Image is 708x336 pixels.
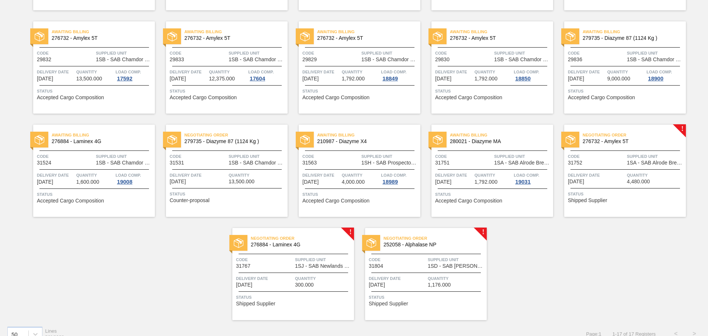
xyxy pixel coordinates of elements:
span: Shipped Supplier [369,301,408,306]
span: Negotiating Order [251,235,354,242]
span: 1SB - SAB Chamdor Brewery [96,57,153,62]
span: 13,500.000 [76,76,102,82]
span: 276884 - Laminex 4G [52,139,149,144]
span: Quantity [475,172,512,179]
span: Code [302,49,360,57]
span: Load Comp. [514,172,539,179]
img: status [433,135,442,145]
img: status [167,32,177,41]
span: Load Comp. [381,172,406,179]
span: Load Comp. [381,68,406,76]
span: Awaiting Billing [450,131,553,139]
img: status [367,238,376,248]
span: Quantity [295,275,352,282]
span: 12,375.000 [209,76,235,82]
span: Quantity [428,275,485,282]
span: 29830 [435,57,450,62]
span: Supplied Unit [494,49,551,57]
span: Delivery Date [37,172,74,179]
span: Delivery Date [37,68,74,76]
span: 1SB - SAB Chamdor Brewery [361,57,419,62]
span: 31531 [170,160,184,166]
span: Accepted Cargo Composition [302,95,369,100]
a: statusAwaiting Billing280021 - Diazyme MACode31751Supplied Unit1SA - SAB Alrode BreweryDelivery D... [420,125,553,217]
div: 19008 [115,179,134,185]
a: Load Comp.18989 [381,172,419,185]
span: Shipped Supplier [236,301,275,306]
span: Supplied Unit [295,256,352,263]
span: Negotiating Order [583,131,686,139]
span: 29836 [568,57,582,62]
span: 31524 [37,160,51,166]
span: 29833 [170,57,184,62]
a: Load Comp.18849 [381,68,419,82]
span: Code [568,153,625,160]
span: Code [568,49,625,57]
div: 18989 [381,179,399,185]
span: Counter-proposal [170,198,209,203]
span: Awaiting Billing [317,28,420,35]
span: 1,792.000 [475,179,497,185]
a: Load Comp.17604 [248,68,286,82]
span: 09/09/2025 [37,179,53,185]
div: 18849 [381,76,399,82]
a: statusAwaiting Billing276732 - Amylex 5TCode29833Supplied Unit1SB - SAB Chamdor BreweryDelivery D... [155,21,288,114]
span: 252058 - Alphalase NP [383,242,481,247]
span: Negotiating Order [383,235,487,242]
span: 4,480.000 [627,179,650,184]
span: 276732 - Amylex 5T [317,35,414,41]
span: 280021 - Diazyme MA [450,139,547,144]
img: status [35,135,44,145]
span: Delivery Date [302,68,340,76]
span: Code [37,49,94,57]
span: 279735 - Diazyme 87 (1124 Kg ) [583,35,680,41]
span: Code [302,153,360,160]
span: Quantity [342,68,379,76]
span: Negotiating Order [184,131,288,139]
span: Quantity [229,172,286,179]
span: 276732 - Amylex 5T [583,139,680,144]
span: 1SB - SAB Chamdor Brewery [96,160,153,166]
span: Code [236,256,293,263]
span: Delivery Date [435,68,473,76]
a: Load Comp.19008 [115,172,153,185]
a: statusNegotiating Order279735 - Diazyme 87 (1124 Kg )Code31531Supplied Unit1SB - SAB Chamdor Brew... [155,125,288,217]
span: 4,000.000 [342,179,365,185]
a: statusAwaiting Billing279735 - Diazyme 87 (1124 Kg )Code29836Supplied Unit1SB - SAB Chamdor Brewe... [553,21,686,114]
img: status [566,32,575,41]
span: 1SJ - SAB Newlands Brewery [295,263,352,269]
span: 1SB - SAB Chamdor Brewery [229,160,286,166]
span: 9,000.000 [607,76,630,82]
a: Load Comp.17592 [115,68,153,82]
span: 31752 [568,160,582,166]
span: Supplied Unit [96,49,153,57]
span: Code [170,153,227,160]
img: status [234,238,243,248]
span: 1,176.000 [428,282,451,288]
span: Accepted Cargo Composition [568,95,635,100]
img: status [300,135,310,145]
span: 276732 - Amylex 5T [52,35,149,41]
span: Supplied Unit [96,153,153,160]
span: 07/18/2025 [170,76,186,82]
span: Status [568,87,684,95]
span: Awaiting Billing [52,28,155,35]
div: 17604 [248,76,267,82]
span: 279735 - Diazyme 87 (1124 Kg ) [184,139,282,144]
img: status [167,135,177,145]
img: status [566,135,575,145]
span: Status [568,190,684,198]
span: Accepted Cargo Composition [37,198,104,204]
span: Supplied Unit [627,49,684,57]
span: Awaiting Billing [184,28,288,35]
span: 1,600.000 [76,179,99,185]
span: Status [369,294,485,301]
span: 31751 [435,160,450,166]
span: 08/01/2025 [568,76,584,82]
span: 07/18/2025 [37,76,53,82]
span: Quantity [342,172,379,179]
span: Quantity [627,172,684,179]
span: Quantity [209,68,247,76]
img: status [433,32,442,41]
a: Load Comp.18850 [514,68,551,82]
